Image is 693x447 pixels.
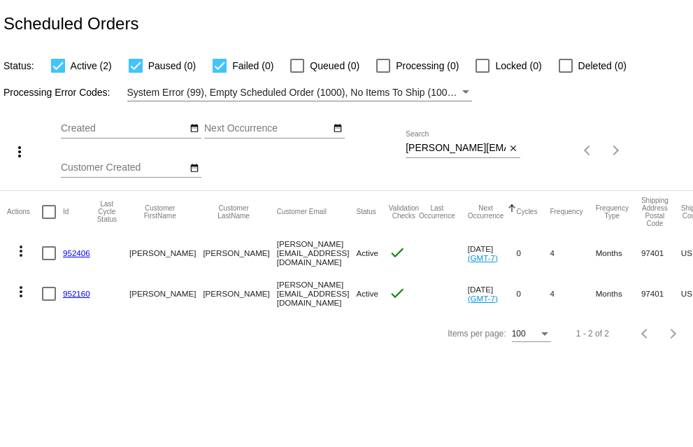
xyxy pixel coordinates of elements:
[508,143,518,155] mat-icon: close
[61,123,187,134] input: Created
[333,123,343,134] mat-icon: date_range
[512,329,526,339] span: 100
[389,244,406,261] mat-icon: check
[277,274,357,314] mat-cell: [PERSON_NAME][EMAIL_ADDRESS][DOMAIN_NAME]
[506,141,520,156] button: Clear
[468,294,498,303] a: (GMT-7)
[596,274,641,314] mat-cell: Months
[550,274,595,314] mat-cell: 4
[11,143,28,160] mat-icon: more_vert
[659,320,687,348] button: Next page
[13,243,29,260] mat-icon: more_vert
[127,84,472,101] mat-select: Filter by Processing Error Codes
[576,329,609,339] div: 1 - 2 of 2
[61,162,187,173] input: Customer Created
[550,233,595,274] mat-cell: 4
[63,208,69,216] button: Change sorting for Id
[468,274,517,314] mat-cell: [DATE]
[406,143,506,154] input: Search
[468,204,504,220] button: Change sorting for NextOccurrenceUtc
[516,274,550,314] mat-cell: 0
[203,233,276,274] mat-cell: [PERSON_NAME]
[550,208,583,216] button: Change sorting for Frequency
[641,197,669,227] button: Change sorting for ShippingPostcode
[578,57,627,74] span: Deleted (0)
[512,329,551,339] mat-select: Items per page:
[396,57,459,74] span: Processing (0)
[63,248,90,257] a: 952406
[641,274,681,314] mat-cell: 97401
[277,208,327,216] button: Change sorting for CustomerEmail
[516,233,550,274] mat-cell: 0
[641,233,681,274] mat-cell: 97401
[7,191,42,233] mat-header-cell: Actions
[3,87,110,98] span: Processing Error Codes:
[310,57,359,74] span: Queued (0)
[468,233,517,274] mat-cell: [DATE]
[13,283,29,300] mat-icon: more_vert
[129,204,190,220] button: Change sorting for CustomerFirstName
[63,289,90,298] a: 952160
[203,204,264,220] button: Change sorting for CustomerLastName
[232,57,273,74] span: Failed (0)
[448,329,506,339] div: Items per page:
[190,123,199,134] mat-icon: date_range
[203,274,276,314] mat-cell: [PERSON_NAME]
[631,320,659,348] button: Previous page
[356,248,378,257] span: Active
[596,204,629,220] button: Change sorting for FrequencyType
[204,123,330,134] input: Next Occurrence
[602,136,630,164] button: Next page
[3,14,138,34] h2: Scheduled Orders
[129,233,203,274] mat-cell: [PERSON_NAME]
[574,136,602,164] button: Previous page
[389,285,406,301] mat-icon: check
[495,57,541,74] span: Locked (0)
[468,253,498,262] a: (GMT-7)
[389,191,419,233] mat-header-cell: Validation Checks
[356,208,376,216] button: Change sorting for Status
[419,204,455,220] button: Change sorting for LastOccurrenceUtc
[148,57,196,74] span: Paused (0)
[97,200,117,223] button: Change sorting for LastProcessingCycleId
[516,208,537,216] button: Change sorting for Cycles
[596,233,641,274] mat-cell: Months
[356,289,378,298] span: Active
[129,274,203,314] mat-cell: [PERSON_NAME]
[190,163,199,174] mat-icon: date_range
[3,60,34,71] span: Status:
[277,233,357,274] mat-cell: [PERSON_NAME][EMAIL_ADDRESS][DOMAIN_NAME]
[71,57,112,74] span: Active (2)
